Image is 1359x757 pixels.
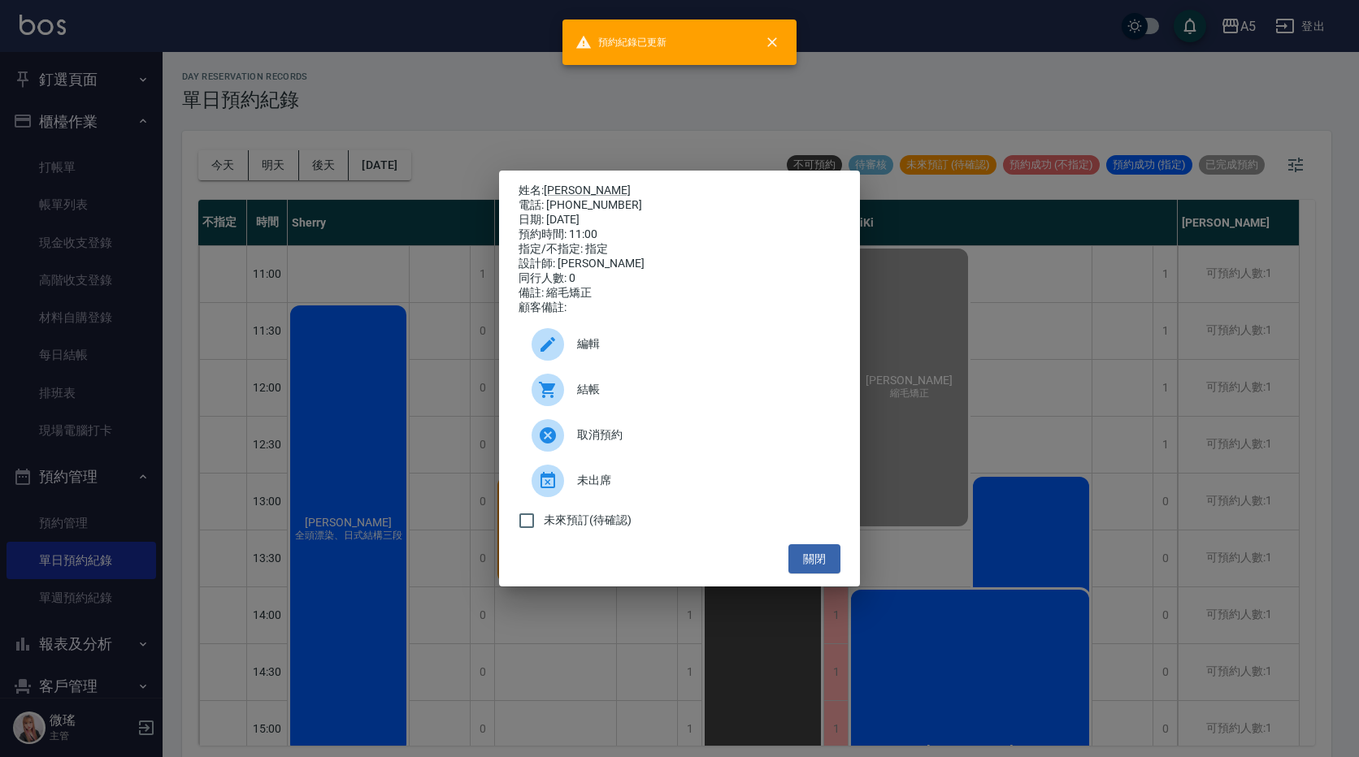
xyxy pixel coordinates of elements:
div: 編輯 [519,322,840,367]
span: 預約紀錄已更新 [575,34,666,50]
div: 日期: [DATE] [519,213,840,227]
div: 指定/不指定: 指定 [519,242,840,257]
div: 取消預約 [519,413,840,458]
div: 預約時間: 11:00 [519,227,840,242]
div: 設計師: [PERSON_NAME] [519,257,840,271]
button: 關閉 [788,544,840,574]
div: 未出席 [519,458,840,504]
p: 姓名: [519,184,840,198]
div: 備註: 縮毛矯正 [519,286,840,301]
a: [PERSON_NAME] [544,184,631,197]
button: close [754,24,790,60]
span: 未出席 [577,472,827,489]
span: 未來預訂(待確認) [544,512,632,529]
span: 取消預約 [577,426,827,443]
span: 結帳 [577,381,827,398]
a: 結帳 [519,367,840,413]
div: 電話: [PHONE_NUMBER] [519,198,840,213]
div: 同行人數: 0 [519,271,840,286]
span: 編輯 [577,335,827,353]
div: 顧客備註: [519,301,840,315]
